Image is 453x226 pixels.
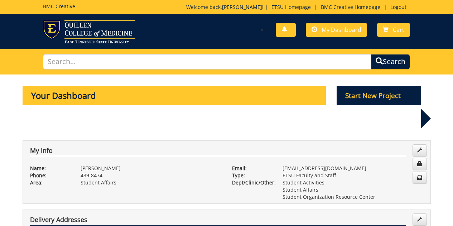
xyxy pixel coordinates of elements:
[81,165,221,172] p: [PERSON_NAME]
[283,179,423,186] p: Student Activities
[387,4,410,10] a: Logout
[306,23,367,37] a: My Dashboard
[413,144,427,157] a: Edit Info
[232,165,272,172] p: Email:
[413,213,427,226] a: Edit Addresses
[30,147,406,157] h4: My Info
[30,172,70,179] p: Phone:
[413,158,427,170] a: Change Password
[232,172,272,179] p: Type:
[43,54,371,69] input: Search...
[322,26,361,34] span: My Dashboard
[30,179,70,186] p: Area:
[222,4,262,10] a: [PERSON_NAME]
[23,86,326,105] p: Your Dashboard
[413,172,427,184] a: Change Communication Preferences
[371,54,410,69] button: Search
[43,4,75,9] h5: BMC Creative
[283,172,423,179] p: ETSU Faculty and Staff
[337,86,421,105] p: Start New Project
[232,179,272,186] p: Dept/Clinic/Other:
[43,20,135,43] img: ETSU logo
[186,4,410,11] p: Welcome back, ! | | |
[30,165,70,172] p: Name:
[317,4,384,10] a: BMC Creative Homepage
[377,23,410,37] a: Cart
[268,4,314,10] a: ETSU Homepage
[30,216,406,226] h4: Delivery Addresses
[283,165,423,172] p: [EMAIL_ADDRESS][DOMAIN_NAME]
[81,172,221,179] p: 439-8474
[393,26,404,34] span: Cart
[283,186,423,193] p: Student Affairs
[81,179,221,186] p: Student Affairs
[337,93,421,100] a: Start New Project
[283,193,423,201] p: Student Organization Resource Center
